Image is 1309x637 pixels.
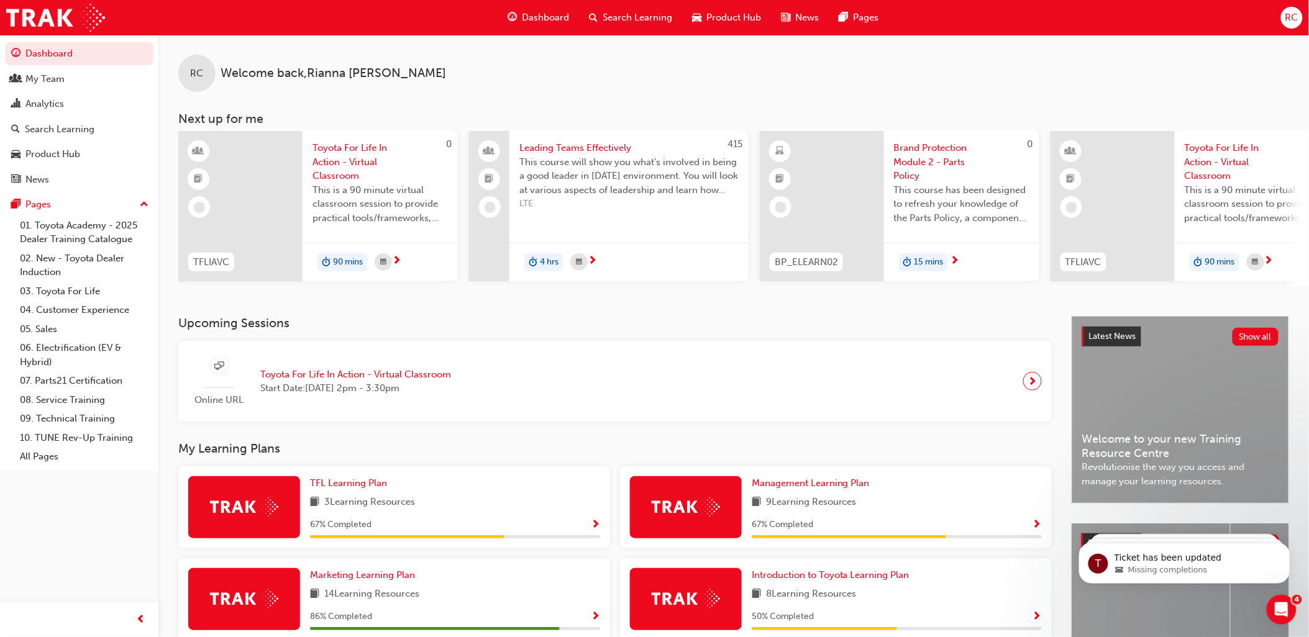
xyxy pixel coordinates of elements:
[1082,327,1279,346] a: Latest NewsShow all
[485,143,494,160] span: people-icon
[137,612,146,628] span: prev-icon
[312,141,448,183] span: Toyota For Life In Action - Virtual Classroom
[25,147,80,161] div: Product Hub
[158,112,1309,126] h3: Next up for me
[15,391,153,410] a: 08. Service Training
[15,249,153,282] a: 02. New - Toyota Dealer Induction
[5,42,153,65] a: Dashboard
[15,300,153,320] a: 04. Customer Experience
[1033,612,1042,623] span: Show Progress
[1033,517,1042,533] button: Show Progress
[766,495,857,510] span: 9 Learning Resources
[498,5,579,30] a: guage-iconDashboard
[392,256,401,267] span: next-icon
[1089,331,1136,341] span: Latest News
[894,183,1029,225] span: This course has been designed to refresh your knowledge of the Parts Policy, a component of the D...
[775,202,787,213] span: learningRecordVerb_NONE-icon
[529,255,537,271] span: duration-icon
[5,68,153,91] a: My Team
[310,569,415,581] span: Marketing Learning Plan
[15,409,153,428] a: 09. Technical Training
[589,10,598,25] span: search-icon
[752,518,813,532] span: 67 % Completed
[752,569,910,581] span: Introduction to Toyota Learning Plan
[1082,460,1279,488] span: Revolutionise the way you access and manage your learning resources.
[752,477,870,489] span: Management Learning Plan
[1205,255,1235,269] span: 90 mins
[194,202,205,213] span: learningRecordVerb_NONE-icon
[324,495,415,510] span: 3 Learning Resources
[682,5,771,30] a: car-iconProduct Hub
[781,10,790,25] span: news-icon
[5,168,153,191] a: News
[194,143,203,160] span: learningResourceType_INSTRUCTOR_LED-icon
[752,476,875,490] a: Management Learning Plan
[11,99,21,110] span: chart-icon
[766,587,857,602] span: 8 Learning Resources
[540,255,559,269] span: 4 hrs
[1082,432,1279,460] span: Welcome to your new Training Resource Centre
[1292,595,1302,605] span: 4
[260,381,451,395] span: Start Date: [DATE] 2pm - 3:30pm
[771,5,829,30] a: news-iconNews
[5,193,153,216] button: Pages
[25,72,65,86] div: My Team
[1066,202,1077,213] span: learningRecordVerb_NONE-icon
[11,124,20,135] span: search-icon
[1072,316,1289,504] a: Latest NewsShow allWelcome to your new Training Resource CentreRevolutionise the way you access a...
[508,10,517,25] span: guage-icon
[25,197,51,212] div: Pages
[591,520,600,531] span: Show Progress
[15,447,153,466] a: All Pages
[485,202,496,213] span: learningRecordVerb_NONE-icon
[1067,171,1075,187] span: booktick-icon
[795,11,819,25] span: News
[752,568,914,582] a: Introduction to Toyota Learning Plan
[15,428,153,448] a: 10. TUNE Rev-Up Training
[25,97,64,111] div: Analytics
[15,216,153,249] a: 01. Toyota Academy - 2025 Dealer Training Catalogue
[191,66,204,81] span: RC
[324,587,419,602] span: 14 Learning Resources
[1281,7,1303,29] button: RC
[485,171,494,187] span: booktick-icon
[760,131,1039,281] a: 0BP_ELEARN02Brand Protection Module 2 - Parts PolicyThis course has been designed to refresh your...
[310,568,420,582] a: Marketing Learning Plan
[951,256,960,267] span: next-icon
[25,122,94,137] div: Search Learning
[576,255,582,270] span: calendar-icon
[6,4,105,32] img: Trak
[652,497,720,517] img: Trak
[579,5,682,30] a: search-iconSearch Learning
[775,255,838,269] span: BP_ELEARN02
[11,48,21,60] span: guage-icon
[591,612,600,623] span: Show Progress
[446,138,452,150] span: 0
[1028,373,1038,390] span: next-icon
[178,441,1052,456] h3: My Learning Plans
[1194,255,1203,271] span: duration-icon
[1033,609,1042,625] button: Show Progress
[853,11,878,25] span: Pages
[15,371,153,391] a: 07. Parts21 Certification
[591,609,600,625] button: Show Progress
[752,610,814,624] span: 50 % Completed
[312,183,448,225] span: This is a 90 minute virtual classroom session to provide practical tools/frameworks, behaviours a...
[380,255,386,270] span: calendar-icon
[469,131,749,281] a: 415Leading Teams EffectivelyThis course will show you what's involved in being a good leader in [...
[1060,517,1309,603] iframe: Intercom notifications message
[11,149,21,160] span: car-icon
[1028,138,1033,150] span: 0
[310,610,372,624] span: 86 % Completed
[591,517,600,533] button: Show Progress
[1267,595,1297,625] iframe: Intercom live chat
[706,11,761,25] span: Product Hub
[5,40,153,193] button: DashboardMy TeamAnalyticsSearch LearningProduct HubNews
[776,143,785,160] span: learningResourceType_ELEARNING-icon
[193,255,229,269] span: TFLIAVC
